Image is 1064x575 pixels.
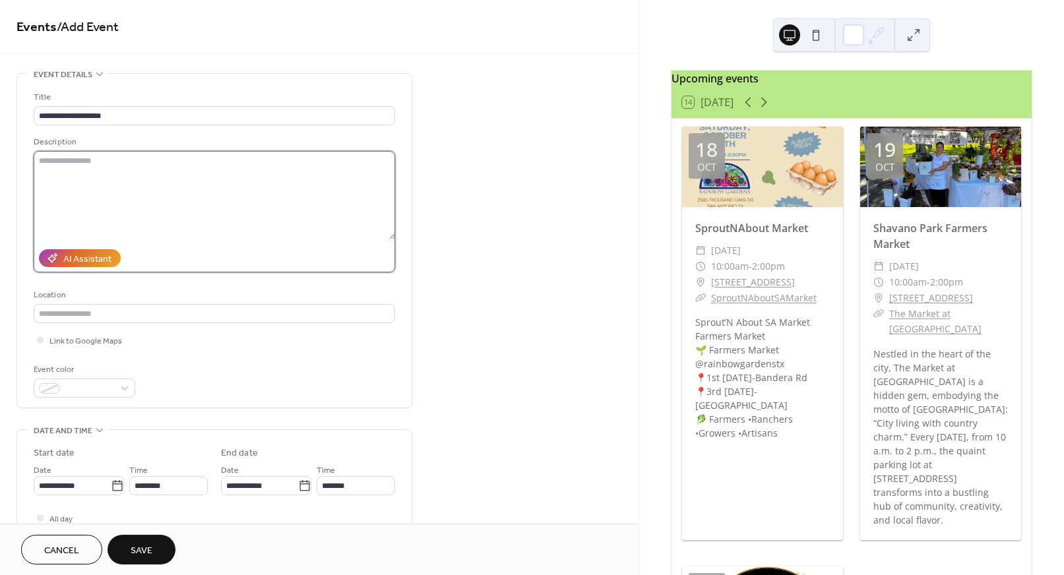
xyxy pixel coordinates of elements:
[57,15,119,40] span: / Add Event
[34,424,92,438] span: Date and time
[873,221,987,251] a: Shavano Park Farmers Market
[39,249,121,267] button: AI Assistant
[34,464,51,477] span: Date
[930,274,963,290] span: 2:00pm
[221,464,239,477] span: Date
[873,290,884,306] div: ​
[34,288,392,302] div: Location
[889,290,973,306] a: [STREET_ADDRESS]
[697,162,716,172] div: Oct
[695,140,718,160] div: 18
[752,258,785,274] span: 2:00pm
[695,274,706,290] div: ​
[221,446,258,460] div: End date
[873,306,884,322] div: ​
[131,544,152,558] span: Save
[927,274,930,290] span: -
[889,258,919,274] span: [DATE]
[34,363,133,377] div: Event color
[889,307,982,336] a: The Market at [GEOGRAPHIC_DATA]
[49,512,73,526] span: All day
[873,140,896,160] div: 19
[108,535,175,564] button: Save
[889,274,927,290] span: 10:00am
[49,334,122,348] span: Link to Google Maps
[34,90,392,104] div: Title
[711,258,749,274] span: 10:00am
[34,68,92,82] span: Event details
[672,71,1032,86] div: Upcoming events
[695,221,808,235] a: SproutNAbout Market
[873,258,884,274] div: ​
[711,274,795,290] a: [STREET_ADDRESS]
[63,253,111,266] div: AI Assistant
[875,162,894,172] div: Oct
[317,464,335,477] span: Time
[34,446,75,460] div: Start date
[16,15,57,40] a: Events
[129,464,148,477] span: Time
[873,274,884,290] div: ​
[21,535,102,564] button: Cancel
[44,544,79,558] span: Cancel
[860,347,1021,527] div: Nestled in the heart of the city, The Market at [GEOGRAPHIC_DATA] is a hidden gem, embodying the ...
[749,258,752,274] span: -
[711,291,817,304] a: SproutNAboutSAMarket
[711,243,741,258] span: [DATE]
[34,135,392,149] div: Description
[695,290,706,306] div: ​
[695,258,706,274] div: ​
[682,315,843,440] div: Sprout’N About SA Market Farmers Market 🌱 Farmers Market @rainbowgardenstx 📍1st [DATE]-Bandera Rd...
[695,243,706,258] div: ​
